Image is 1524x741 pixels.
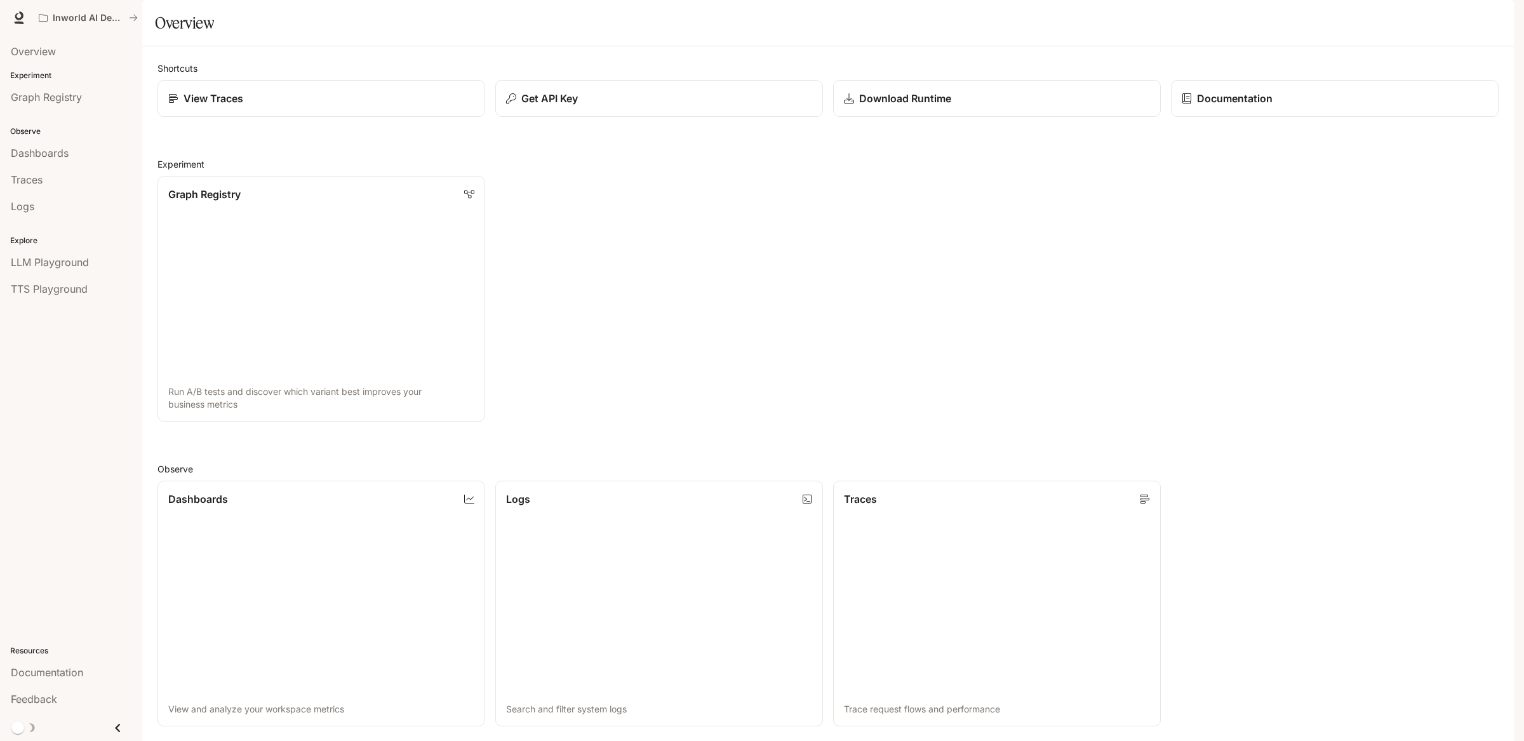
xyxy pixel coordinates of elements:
[1171,80,1499,117] a: Documentation
[495,80,823,117] button: Get API Key
[168,187,241,202] p: Graph Registry
[53,13,124,23] p: Inworld AI Demos
[157,462,1499,476] h2: Observe
[859,91,951,106] p: Download Runtime
[33,5,144,30] button: All workspaces
[168,703,474,716] p: View and analyze your workspace metrics
[155,10,214,36] h1: Overview
[157,80,485,117] a: View Traces
[844,703,1150,716] p: Trace request flows and performance
[168,491,228,507] p: Dashboards
[521,91,578,106] p: Get API Key
[184,91,243,106] p: View Traces
[506,491,530,507] p: Logs
[844,491,877,507] p: Traces
[157,176,485,422] a: Graph RegistryRun A/B tests and discover which variant best improves your business metrics
[157,62,1499,75] h2: Shortcuts
[168,385,474,411] p: Run A/B tests and discover which variant best improves your business metrics
[157,157,1499,171] h2: Experiment
[833,80,1161,117] a: Download Runtime
[506,703,812,716] p: Search and filter system logs
[833,481,1161,726] a: TracesTrace request flows and performance
[495,481,823,726] a: LogsSearch and filter system logs
[157,481,485,726] a: DashboardsView and analyze your workspace metrics
[1197,91,1273,106] p: Documentation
